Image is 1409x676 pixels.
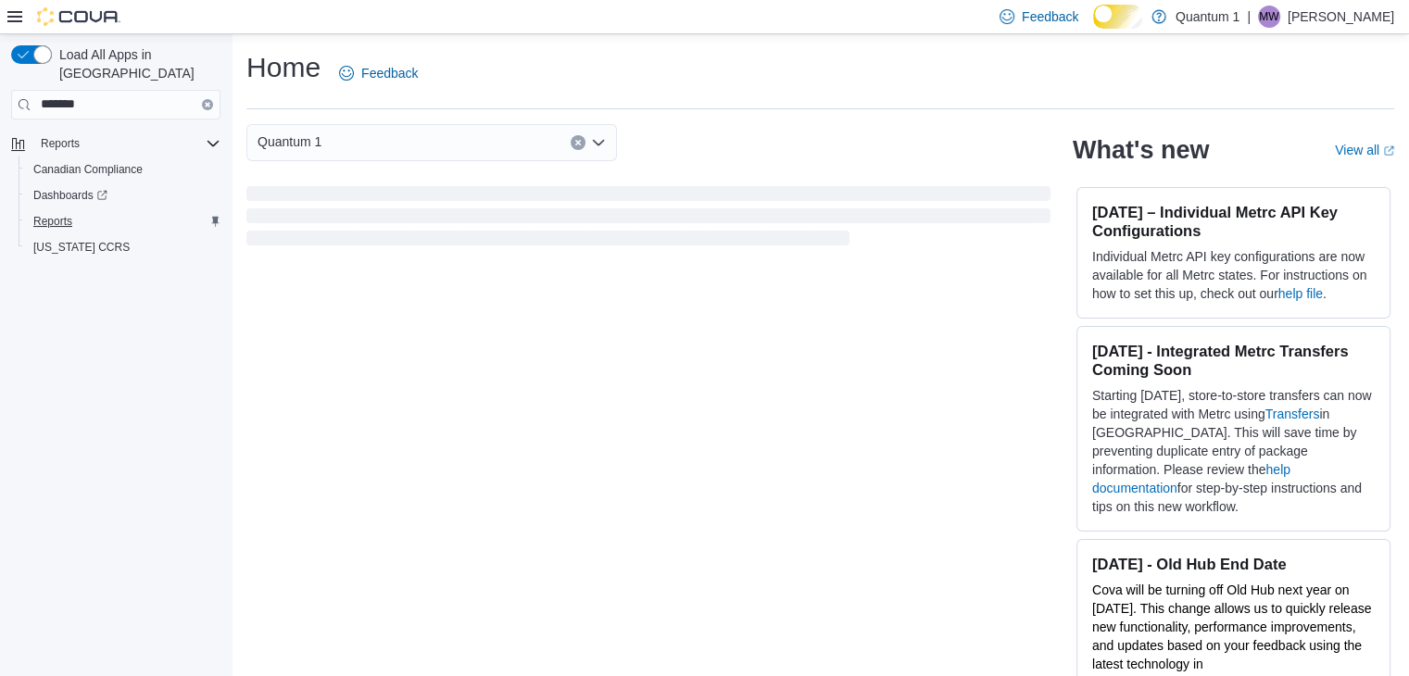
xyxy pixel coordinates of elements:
span: Washington CCRS [26,236,220,258]
nav: Complex example [11,123,220,308]
span: Load All Apps in [GEOGRAPHIC_DATA] [52,45,220,82]
button: Clear input [571,135,585,150]
h3: [DATE] – Individual Metrc API Key Configurations [1092,203,1375,240]
h3: [DATE] - Integrated Metrc Transfers Coming Soon [1092,342,1375,379]
span: Feedback [361,64,418,82]
p: Starting [DATE], store-to-store transfers can now be integrated with Metrc using in [GEOGRAPHIC_D... [1092,386,1375,516]
button: Reports [19,208,228,234]
a: help file [1278,286,1323,301]
button: Reports [4,131,228,156]
span: Dashboards [26,184,220,207]
a: Dashboards [19,182,228,208]
span: Quantum 1 [258,131,321,153]
span: MW [1259,6,1278,28]
button: Canadian Compliance [19,156,228,182]
button: [US_STATE] CCRS [19,234,228,260]
a: Reports [26,210,80,232]
div: Michael Wuest [1258,6,1280,28]
a: Dashboards [26,184,115,207]
span: [US_STATE] CCRS [33,240,130,255]
span: Reports [26,210,220,232]
span: Reports [41,136,80,151]
input: Dark Mode [1093,5,1142,29]
button: Reports [33,132,87,155]
p: Individual Metrc API key configurations are now available for all Metrc states. For instructions ... [1092,247,1375,303]
h2: What's new [1073,135,1209,165]
a: help documentation [1092,462,1290,495]
span: Feedback [1022,7,1078,26]
h3: [DATE] - Old Hub End Date [1092,555,1375,573]
a: View allExternal link [1335,143,1394,157]
p: | [1247,6,1251,28]
span: Dashboards [33,188,107,203]
button: Clear input [202,99,213,110]
a: Canadian Compliance [26,158,150,181]
span: Reports [33,214,72,229]
span: Canadian Compliance [26,158,220,181]
svg: External link [1383,145,1394,156]
p: Quantum 1 [1176,6,1239,28]
span: Loading [246,190,1050,249]
span: Reports [33,132,220,155]
button: Open list of options [591,135,606,150]
span: Dark Mode [1093,29,1094,30]
span: Canadian Compliance [33,162,143,177]
h1: Home [246,49,321,86]
p: [PERSON_NAME] [1288,6,1394,28]
a: Transfers [1265,407,1320,421]
a: [US_STATE] CCRS [26,236,137,258]
img: Cova [37,7,120,26]
a: Feedback [332,55,425,92]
